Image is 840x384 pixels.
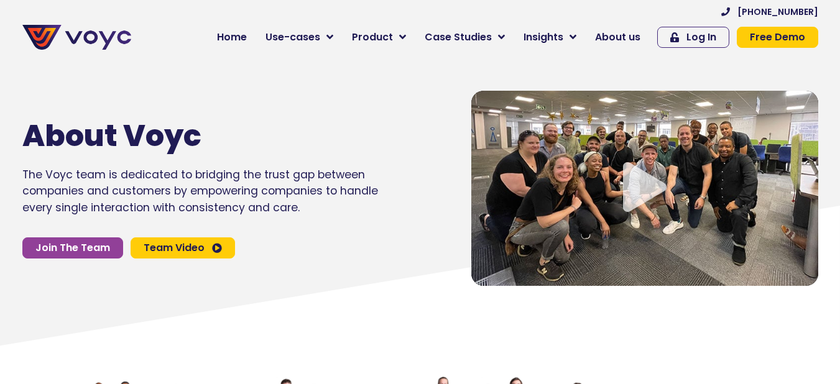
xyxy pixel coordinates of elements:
[208,25,256,50] a: Home
[352,30,393,45] span: Product
[524,30,563,45] span: Insights
[22,167,378,216] p: The Voyc team is dedicated to bridging the trust gap between companies and customers by empowerin...
[35,243,110,253] span: Join The Team
[131,237,235,258] a: Team Video
[586,25,650,50] a: About us
[22,25,131,50] img: voyc-full-logo
[425,30,492,45] span: Case Studies
[686,32,716,42] span: Log In
[514,25,586,50] a: Insights
[265,30,320,45] span: Use-cases
[256,25,343,50] a: Use-cases
[657,27,729,48] a: Log In
[343,25,415,50] a: Product
[144,243,205,253] span: Team Video
[721,7,818,16] a: [PHONE_NUMBER]
[415,25,514,50] a: Case Studies
[737,27,818,48] a: Free Demo
[620,162,670,214] div: Video play button
[217,30,247,45] span: Home
[22,118,341,154] h1: About Voyc
[22,237,123,258] a: Join The Team
[737,7,818,16] span: [PHONE_NUMBER]
[750,32,805,42] span: Free Demo
[595,30,640,45] span: About us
